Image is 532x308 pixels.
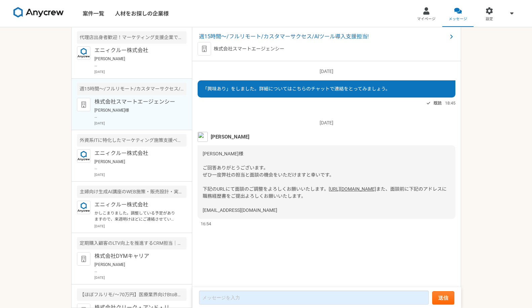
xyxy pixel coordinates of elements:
p: [PERSON_NAME] お世話になっております。 承知致しました。 では[DATE]11:00 ～ 何卒宜しくお願い致します。 おきた [94,262,177,274]
p: [DATE] [198,119,455,126]
p: [DATE] [198,68,455,75]
img: logo_text_blue_01.png [77,46,90,60]
div: 外資系ITに特化したマーケティング施策支援ベンチャー PM（施策の運用〜管理） [77,134,187,147]
p: かしこまりました。調整している予定がありますので、来週明けほどにご連絡させていただきます。 よろしくお願いいたします。 [94,210,177,222]
p: [DATE] [94,172,187,177]
span: 既読 [434,99,442,107]
button: 送信 [432,291,454,305]
p: 株式会社スマートエージェンシー [214,45,284,52]
span: [PERSON_NAME]様 ご回答ありがとうございます。 ぜひ一度弊社の担当と面談の機会をいただけますと幸いです。 下記のURLにて面談のご調整をよろしくお願いいたします。 [203,151,334,192]
img: 8DqYSo04kwAAAAASUVORK5CYII= [13,7,64,18]
div: 定期購入顧客のLTV向上を推進するCRM担当｜週3〜5日稼働 [77,237,187,249]
p: [PERSON_NAME] お世話になっております。 [PERSON_NAME]でございます。 ・サイバーセキュリティ領域の企業に対するマーケティング支援のご経験 →ございません。 ・外資系等、... [94,159,177,171]
p: [DATE] [94,69,187,74]
img: logo_text_blue_01.png [77,149,90,163]
span: 「興味あり」をしました。詳細についてはこちらのチャットで連絡をとってみましょう。 [203,86,390,91]
div: 【ほぼフルリモ/～70万円】医療業界向けBtoBマーケティングプロデューサー [77,288,187,301]
span: 設定 [486,16,493,22]
span: メッセージ [449,16,467,22]
span: マイページ [417,16,436,22]
div: 主婦向け生成AI講座のWEB施策・販売設計・実行ディレクター募集 [77,186,187,198]
p: 株式会社スマートエージェンシー [94,98,177,106]
p: [PERSON_NAME] お世話になっております。 [PERSON_NAME]でございます。 こちらの案件は中小規模のクライアントに対して運用型広告中心にデジタルマーケティングの提案をしていく... [94,56,177,68]
p: [DATE] [94,224,187,229]
p: エニィクルー株式会社 [94,46,177,54]
span: 18:45 [445,100,455,106]
div: 代理店出身者歓迎！マーケティング支援企業でのフロント営業兼広告運用担当 [77,31,187,44]
img: default_org_logo-42cde973f59100197ec2c8e796e4974ac8490bb5b08a0eb061ff975e4574aa76.png [77,252,90,266]
p: [DATE] [94,121,187,126]
img: default_org_logo-42cde973f59100197ec2c8e796e4974ac8490bb5b08a0eb061ff975e4574aa76.png [77,98,90,111]
p: 株式会社DYMキャリア [94,252,177,260]
p: [PERSON_NAME]様 ご回答ありがとうございます。 ぜひ一度弊社の担当と面談の機会をいただけますと幸いです。 下記のURLにて面談のご調整をよろしくお願いいたします。 [URL][DOM... [94,107,177,119]
span: 16:54 [201,221,211,227]
img: logo_text_blue_01.png [77,201,90,214]
img: default_org_logo-42cde973f59100197ec2c8e796e4974ac8490bb5b08a0eb061ff975e4574aa76.png [198,42,211,55]
a: [URL][DOMAIN_NAME] [329,186,376,192]
span: [PERSON_NAME] [211,133,249,141]
p: [DATE] [94,275,187,280]
span: 週15時間〜/フルリモート/カスタマーサクセス/AIツール導入支援担当! [199,33,447,41]
p: エニィクルー株式会社 [94,149,177,157]
div: 週15時間〜/フルリモート/カスタマーサクセス/AIツール導入支援担当! [77,83,187,95]
img: unnamed.png [198,132,208,142]
p: エニィクルー株式会社 [94,201,177,209]
span: また、面談前に下記のアドレスに職務経歴書をご提出よろしくお願いいたします。 [EMAIL_ADDRESS][DOMAIN_NAME] [203,186,447,213]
